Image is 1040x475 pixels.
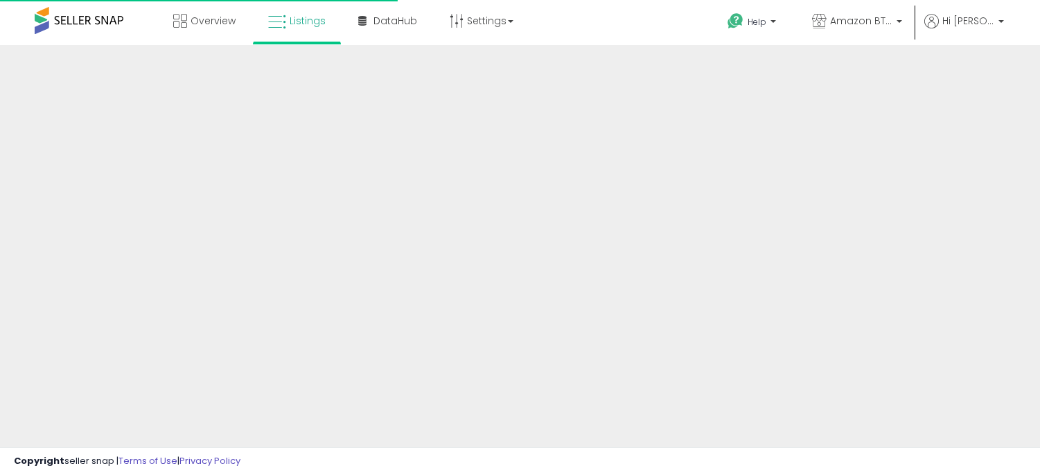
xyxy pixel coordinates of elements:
[290,14,326,28] span: Listings
[14,454,64,467] strong: Copyright
[191,14,236,28] span: Overview
[748,16,766,28] span: Help
[179,454,240,467] a: Privacy Policy
[727,12,744,30] i: Get Help
[118,454,177,467] a: Terms of Use
[373,14,417,28] span: DataHub
[924,14,1004,45] a: Hi [PERSON_NAME]
[14,455,240,468] div: seller snap | |
[716,2,790,45] a: Help
[830,14,892,28] span: Amazon BTG
[942,14,994,28] span: Hi [PERSON_NAME]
